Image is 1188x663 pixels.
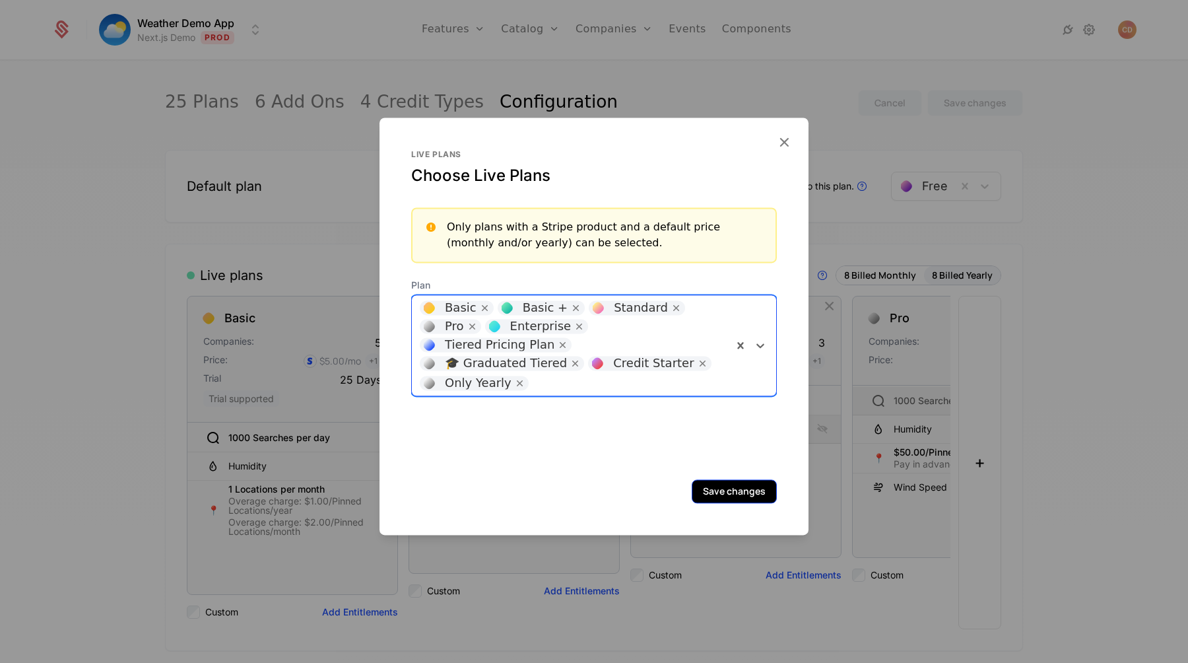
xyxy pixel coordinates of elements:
[445,357,567,369] div: 🎓 Graduated Tiered
[571,319,588,333] div: Remove [object Object]
[692,479,777,503] button: Save changes
[668,300,685,315] div: Remove [object Object]
[411,165,777,186] div: Choose Live Plans
[510,320,572,332] div: Enterprise
[523,302,568,314] div: Basic +
[567,356,584,370] div: Remove [object Object]
[464,319,481,333] div: Remove [object Object]
[554,337,572,352] div: Remove [object Object]
[614,302,668,314] div: Standard
[447,219,765,251] div: Only plans with a Stripe product and a default price (monthly and/or yearly) can be selected.
[445,302,477,314] div: Basic
[445,377,511,389] div: Only Yearly
[445,339,554,351] div: Tiered Pricing Plan
[445,320,464,332] div: Pro
[568,300,585,315] div: Remove [object Object]
[613,357,694,369] div: Credit Starter
[411,149,777,160] div: Live plans
[511,376,529,390] div: Remove [object Object]
[411,279,777,292] span: Plan
[477,300,494,315] div: Remove [object Object]
[694,356,711,370] div: Remove [object Object]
